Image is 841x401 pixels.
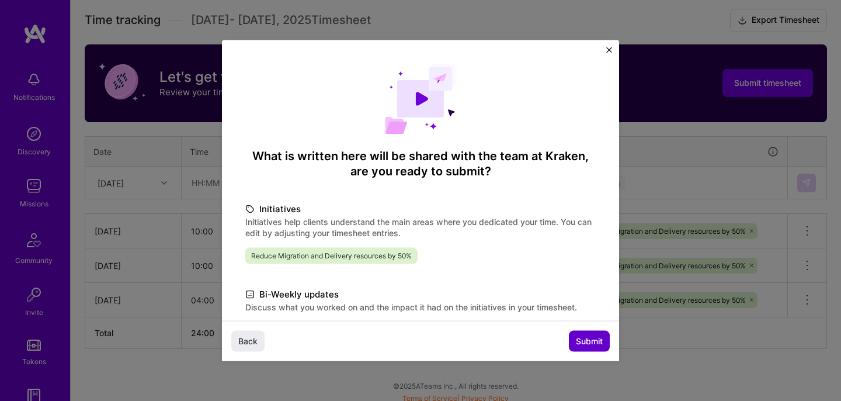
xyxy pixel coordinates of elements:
button: Back [231,330,265,351]
i: icon DocumentBlack [245,288,255,301]
label: Discuss what you worked on and the impact it had on the initiatives in your timesheet. [245,302,596,313]
label: Bi-Weekly updates [245,288,596,302]
label: Initiatives help clients understand the main areas where you dedicated your time. You can edit by... [245,216,596,238]
h4: What is written here will be shared with the team at Kraken , are you ready to submit? [245,148,596,179]
label: Initiatives [245,202,596,216]
button: Submit [569,330,610,351]
img: Demo day [385,64,456,134]
i: icon TagBlack [245,202,255,216]
span: Submit [576,335,603,347]
button: Close [606,47,612,60]
span: Back [238,335,258,347]
span: Reduce Migration and Delivery resources by 50% [245,248,418,264]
